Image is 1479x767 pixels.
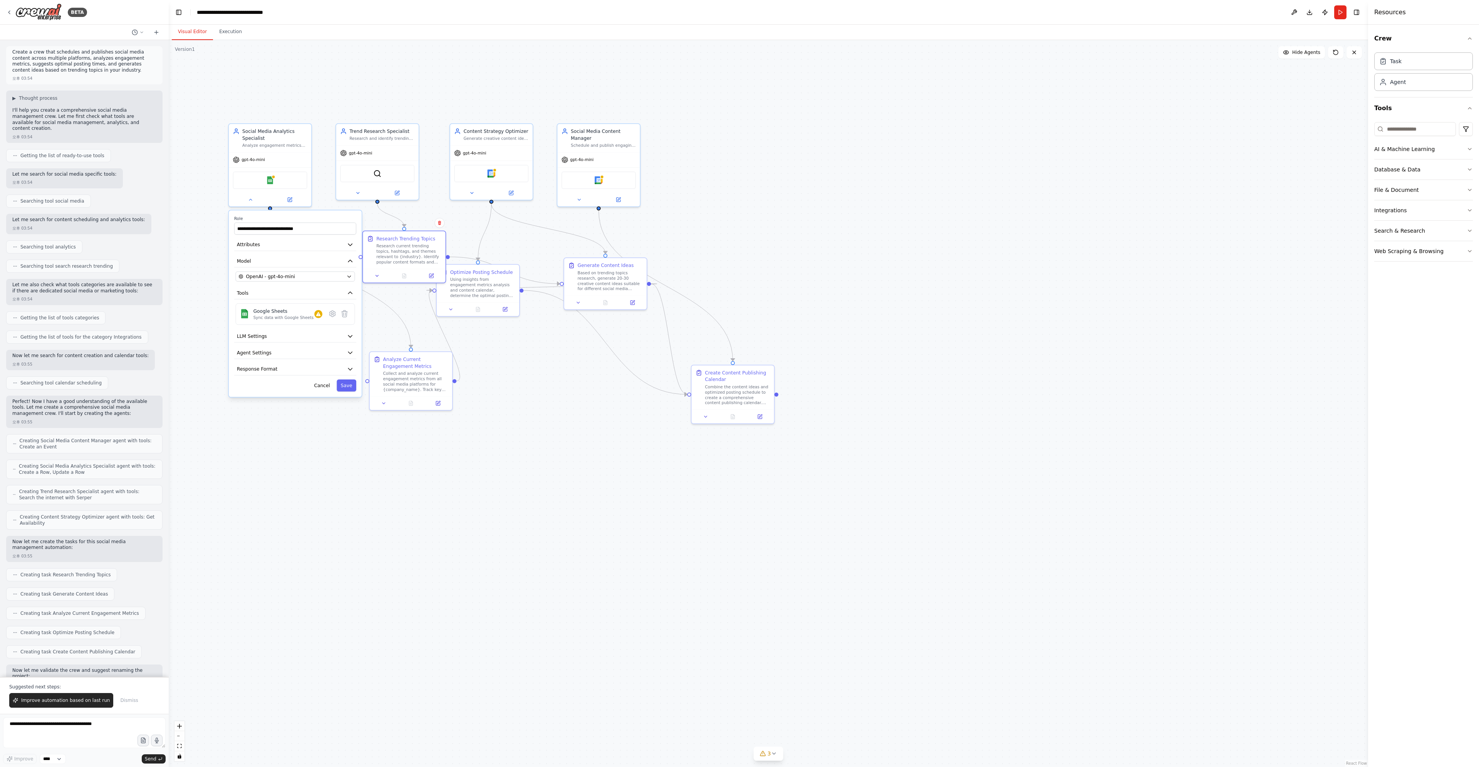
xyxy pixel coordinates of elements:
[12,668,156,680] p: Now let me validate the crew and suggest renaming the project:
[237,241,260,248] span: Attributes
[1374,28,1473,49] button: Crew
[1292,49,1320,55] span: Hide Agents
[1374,206,1407,214] div: Integrations
[237,333,267,339] span: LLM Settings
[129,28,147,37] button: Switch to previous chat
[20,315,99,321] span: Getting the list of tools categories
[142,754,166,764] button: Send
[20,153,104,159] span: Getting the list of ready-to-use tools
[426,399,449,407] button: Open in side panel
[373,170,381,178] img: SerperDevTool
[19,488,156,501] span: Creating Trend Research Specialist agent with tools: Search the internet with Serper
[116,693,142,708] button: Dismiss
[120,697,138,703] span: Dismiss
[571,143,636,148] div: Schedule and publish engaging social media content across multiple platforms including Facebook, ...
[1374,166,1420,173] div: Database & Data
[383,356,448,369] div: Analyze Current Engagement Metrics
[68,8,87,17] div: BETA
[237,290,248,296] span: Tools
[19,95,57,101] span: Thought process
[228,123,312,207] div: Social Media Analytics SpecialistAnalyze engagement metrics across all social media platforms for...
[464,305,492,314] button: No output available
[20,198,84,204] span: Searching tool social media
[234,287,356,299] button: Tools
[349,150,372,156] span: gpt-4o-mini
[213,24,248,40] button: Execution
[174,721,184,731] button: zoom in
[175,46,195,52] div: Version 1
[1351,7,1362,18] button: Hide right sidebar
[151,735,163,746] button: Click to speak your automation idea
[12,296,32,302] div: 오후 03:54
[20,649,135,655] span: Creating task Create Content Publishing Calendar
[374,204,407,227] g: Edge from e3c85a40-4b5d-4757-ab41-56ad04dce8e4 to ec555bdd-01a7-4595-89b7-9503b2476aea
[350,136,415,141] div: Research and identify trending topics, hashtags, and content themes relevant to {industry}. Monit...
[174,741,184,751] button: fit view
[20,244,76,250] span: Searching tool analytics
[234,216,356,221] label: Role
[266,176,274,184] img: Google Sheets
[271,196,309,204] button: Open in side panel
[267,210,414,347] g: Edge from fc25ad8d-ab12-4847-9ced-e8320cafdfba to 5f5b3f35-0c87-4f6b-ae6c-5575f2bcc0d2
[449,123,533,200] div: Content Strategy OptimizerGenerate creative content ideas based on trending topics and audience i...
[242,128,307,141] div: Social Media Analytics Specialist
[577,270,642,292] div: Based on trending topics research, generate 20-30 creative content ideas suitable for different s...
[748,413,771,421] button: Open in side panel
[15,3,62,21] img: Logo
[383,371,448,392] div: Collect and analyze current engagement metrics from all social media platforms for {company_name}...
[434,218,444,228] button: Delete node
[20,629,114,636] span: Creating task Optimize Posting Schedule
[621,299,644,307] button: Open in side panel
[436,264,520,317] div: Optimize Posting ScheduleUsing insights from engagement metrics analysis and content calendar, de...
[1374,97,1473,119] button: Tools
[571,128,636,141] div: Social Media Content Manager
[237,366,277,372] span: Response Format
[390,272,419,280] button: No output available
[1374,159,1473,180] button: Database & Data
[12,399,156,417] p: Perfect! Now I have a good understanding of the available tools. Let me create a comprehensive so...
[9,684,159,690] p: Suggested next steps:
[241,157,265,163] span: gpt-4o-mini
[21,697,110,703] span: Improve automation based on last run
[12,171,117,178] p: Let me search for social media specific tools:
[1374,8,1406,17] h4: Resources
[595,210,736,361] g: Edge from e3c60557-c01a-4816-acda-7ad2b847ada8 to b9e97ad0-e26d-4108-bfa7-b4a9f2ceba4f
[12,95,16,101] span: ▶
[591,299,620,307] button: No output available
[12,107,156,131] p: I'll help you create a comprehensive social media management crew. Let me first check what tools ...
[595,176,603,184] img: Google Calendar
[450,269,513,275] div: Optimize Posting Schedule
[3,754,37,764] button: Improve
[768,750,771,757] span: 3
[378,189,416,197] button: Open in side panel
[426,287,463,384] g: Edge from 5f5b3f35-0c87-4f6b-ae6c-5575f2bcc0d2 to b03f6466-0d26-47e1-9965-8604e6a93bf6
[12,180,32,185] div: 오후 03:54
[1390,78,1406,86] div: Agent
[570,157,594,163] span: gpt-4o-mini
[172,24,213,40] button: Visual Editor
[234,347,356,359] button: Agent Settings
[14,756,33,762] span: Improve
[19,463,156,475] span: Creating Social Media Analytics Specialist agent with tools: Create a Row, Update a Row
[20,380,102,386] span: Searching tool calendar scheduling
[246,273,295,280] span: OpenAI - gpt-4o-mini
[173,7,184,18] button: Hide left sidebar
[12,217,145,223] p: Let me search for content scheduling and analytics tools:
[599,196,637,204] button: Open in side panel
[12,282,156,294] p: Let me also check what tools categories are available to see if there are dedicated social media ...
[1374,227,1425,235] div: Search & Research
[335,123,419,200] div: Trend Research SpecialistResearch and identify trending topics, hashtags, and content themes rele...
[691,365,775,424] div: Create Content Publishing CalendarCombine the content ideas and optimized posting schedule to cre...
[12,225,32,231] div: 오후 03:54
[12,539,156,551] p: Now let me create the tasks for this social media management automation:
[1374,49,1473,97] div: Crew
[237,258,251,264] span: Model
[20,438,156,450] span: Creating Social Media Content Manager agent with tools: Create an Event
[12,361,32,367] div: 오후 03:55
[253,315,314,321] div: Sync data with Google Sheets
[420,272,443,280] button: Open in side panel
[20,334,142,340] span: Getting the list of tools for the category Integrations
[463,150,486,156] span: gpt-4o-mini
[310,379,334,391] button: Cancel
[557,123,641,207] div: Social Media Content ManagerSchedule and publish engaging social media content across multiple pl...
